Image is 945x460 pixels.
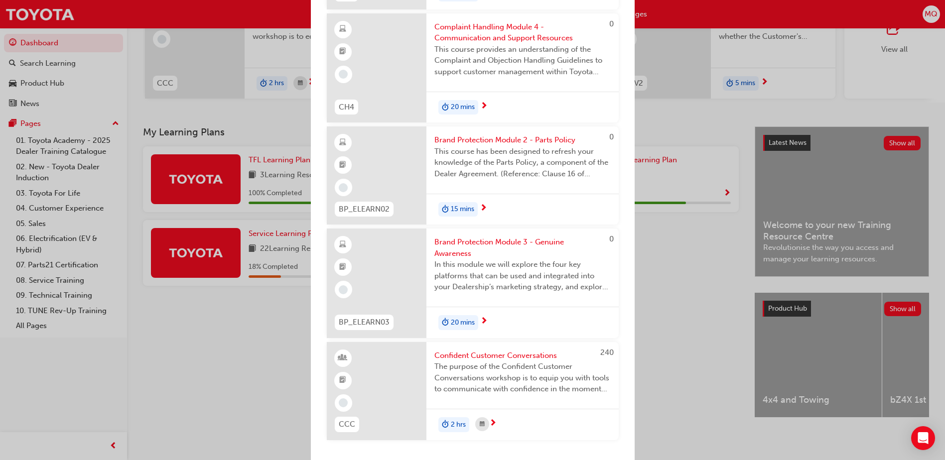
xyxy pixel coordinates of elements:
span: BP_ELEARN02 [339,204,390,215]
a: 0CH4Complaint Handling Module 4 - Communication and Support ResourcesThis course provides an unde... [327,13,619,123]
span: Complaint Handling Module 4 - Communication and Support Resources [434,21,611,44]
a: 0BP_ELEARN02Brand Protection Module 2 - Parts PolicyThis course has been designed to refresh your... [327,126,619,225]
span: Brand Protection Module 3 - Genuine Awareness [434,236,611,259]
span: next-icon [480,317,488,326]
span: The purpose of the Confident Customer Conversations workshop is to equip you with tools to commun... [434,361,611,395]
span: learningResourceType_ELEARNING-icon [339,238,346,251]
span: learningResourceType_ELEARNING-icon [339,136,346,149]
span: next-icon [480,102,488,111]
span: Brand Protection Module 2 - Parts Policy [434,134,611,146]
span: duration-icon [442,203,449,216]
span: This course has been designed to refresh your knowledge of the Parts Policy, a component of the D... [434,146,611,180]
span: booktick-icon [339,159,346,172]
span: learningRecordVerb_NONE-icon [339,285,348,294]
span: booktick-icon [339,45,346,58]
span: next-icon [489,419,497,428]
span: next-icon [480,204,487,213]
span: CH4 [339,102,354,113]
span: 20 mins [451,317,475,329]
span: 15 mins [451,204,474,215]
span: In this module we will explore the four key platforms that can be used and integrated into your D... [434,259,611,293]
span: 0 [609,234,614,243]
span: booktick-icon [339,374,346,387]
span: calendar-icon [480,418,485,431]
span: duration-icon [442,101,449,114]
span: learningResourceType_ELEARNING-icon [339,23,346,36]
span: learningRecordVerb_NONE-icon [339,70,348,79]
div: Open Intercom Messenger [911,426,935,450]
span: duration-icon [442,418,449,431]
span: 20 mins [451,102,475,113]
span: 0 [609,132,614,141]
span: learningResourceType_INSTRUCTOR_LED-icon [339,351,346,364]
span: Confident Customer Conversations [434,350,611,361]
span: CCC [339,419,355,430]
a: 0BP_ELEARN03Brand Protection Module 3 - Genuine AwarenessIn this module we will explore the four ... [327,229,619,338]
span: learningRecordVerb_NONE-icon [339,398,348,407]
span: 240 [600,348,614,357]
span: This course provides an understanding of the Complaint and Objection Handling Guidelines to suppo... [434,44,611,78]
span: learningRecordVerb_NONE-icon [339,183,348,192]
span: booktick-icon [339,261,346,274]
span: 0 [609,19,614,28]
span: 2 hrs [451,419,466,431]
a: 240CCCConfident Customer ConversationsThe purpose of the Confident Customer Conversations worksho... [327,342,619,440]
span: duration-icon [442,316,449,329]
span: BP_ELEARN03 [339,317,390,328]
